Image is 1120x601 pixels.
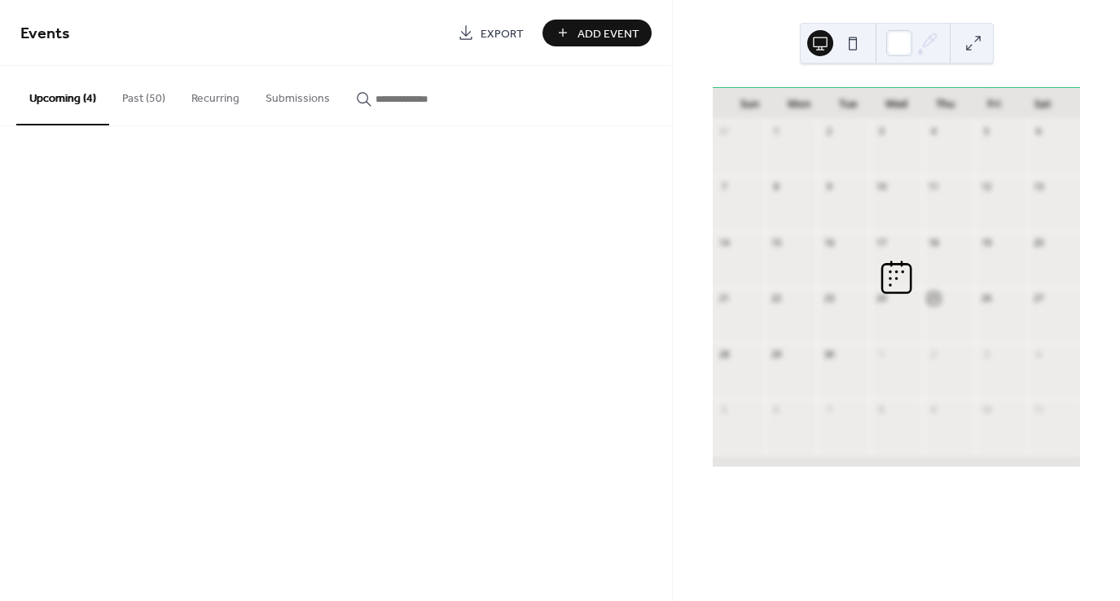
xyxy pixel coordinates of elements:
div: 15 [770,236,782,248]
div: Thu [920,88,969,121]
div: 30 [823,348,835,360]
div: 10 [875,181,887,193]
div: 13 [1033,181,1045,193]
div: 16 [823,236,835,248]
div: 17 [875,236,887,248]
span: Export [481,25,524,42]
div: 26 [980,292,992,305]
div: 10 [980,403,992,415]
div: 7 [718,181,730,193]
div: 5 [718,403,730,415]
div: Fri [969,88,1018,121]
a: Export [446,20,536,46]
div: 28 [718,348,730,360]
div: 22 [770,292,782,305]
div: 1 [770,125,782,138]
div: 12 [980,181,992,193]
div: Tue [824,88,872,121]
div: 8 [875,403,887,415]
div: Mon [775,88,824,121]
div: 4 [1033,348,1045,360]
div: 3 [875,125,887,138]
div: 6 [1033,125,1045,138]
div: Wed [872,88,921,121]
button: Past (50) [109,66,178,124]
div: 2 [928,348,940,360]
button: Recurring [178,66,253,124]
span: Events [20,18,70,50]
div: 23 [823,292,835,305]
button: Upcoming (4) [16,66,109,125]
div: 5 [980,125,992,138]
div: 27 [1033,292,1045,305]
div: 7 [823,403,835,415]
div: Sat [1018,88,1067,121]
div: 4 [928,125,940,138]
span: Add Event [578,25,639,42]
div: 25 [928,292,940,305]
div: 1 [875,348,887,360]
div: 29 [770,348,782,360]
div: 11 [1033,403,1045,415]
div: 3 [980,348,992,360]
div: 8 [770,181,782,193]
div: 24 [875,292,887,305]
div: 31 [718,125,730,138]
div: 2 [823,125,835,138]
div: Sun [726,88,775,121]
div: 20 [1033,236,1045,248]
button: Submissions [253,66,343,124]
div: 14 [718,236,730,248]
div: 9 [928,403,940,415]
div: 21 [718,292,730,305]
div: 9 [823,181,835,193]
div: 18 [928,236,940,248]
div: 11 [928,181,940,193]
div: 19 [980,236,992,248]
button: Add Event [542,20,652,46]
div: 6 [770,403,782,415]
